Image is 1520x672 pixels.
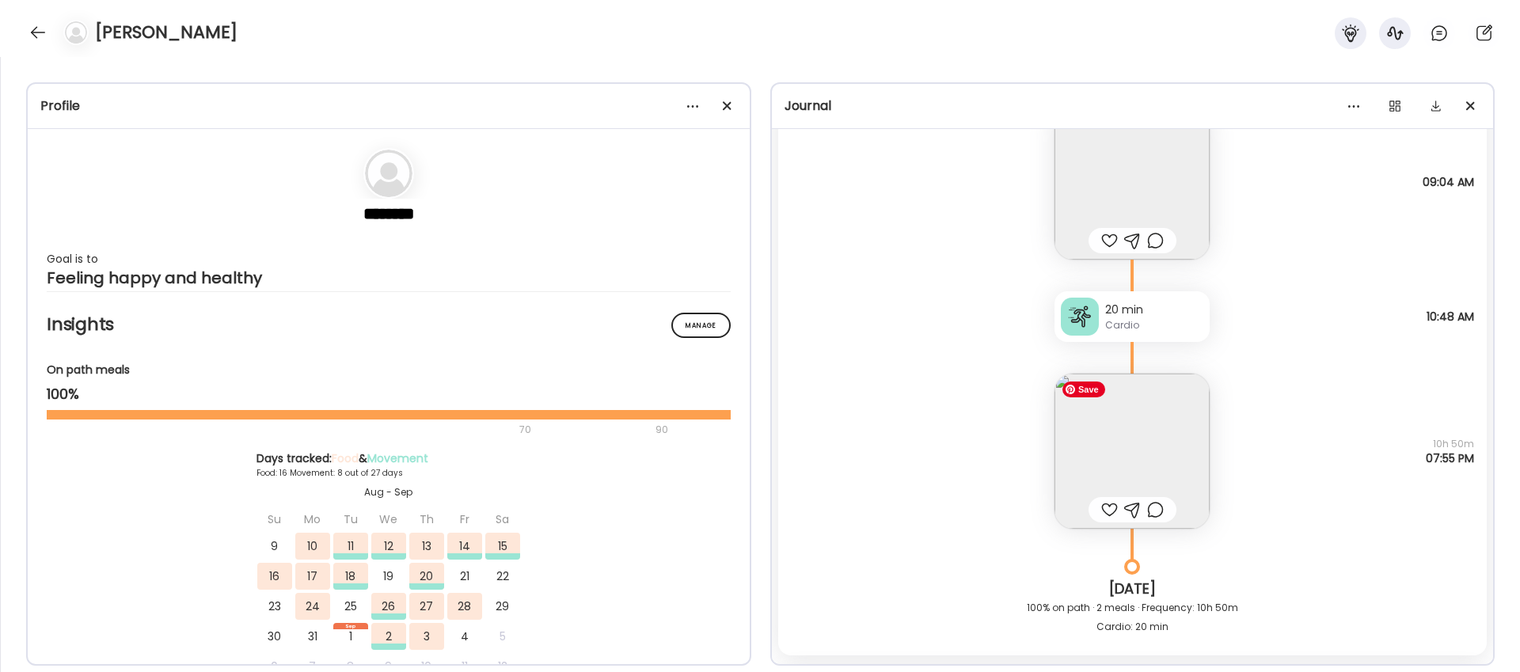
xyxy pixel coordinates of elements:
div: Feeling happy and healthy [47,268,731,287]
div: Su [257,506,292,533]
img: images%2FZXAj9QGBozXXlRXpWqu7zSXWmp23%2FRdkEmETEdgho1QFLzayt%2FKjBby5bDYNFJc9O2z5oL_240 [1054,104,1210,260]
div: 10 [295,533,330,560]
div: 23 [257,593,292,620]
div: Journal [785,97,1481,116]
div: Goal is to [47,249,731,268]
div: 21 [447,563,482,590]
span: 07:55 PM [1426,451,1474,465]
div: 30 [257,623,292,650]
span: Food [332,450,359,466]
div: 1 [333,623,368,650]
div: 5 [485,623,520,650]
div: 15 [485,533,520,560]
span: 09:04 AM [1423,175,1474,189]
div: 27 [409,593,444,620]
div: 28 [447,593,482,620]
div: 3 [409,623,444,650]
div: 31 [295,623,330,650]
div: [DATE] [791,579,1475,598]
div: 20 [409,563,444,590]
img: images%2FZXAj9QGBozXXlRXpWqu7zSXWmp23%2F8hGHC0xIIikk2upGtyNK%2FqijYRGri8EP7rhkLSBD6_240 [1054,374,1210,529]
div: Fr [447,506,482,533]
h2: Insights [47,313,731,336]
div: 9 [257,533,292,560]
h4: [PERSON_NAME] [95,20,237,45]
span: 10:48 AM [1427,309,1474,324]
div: 18 [333,563,368,590]
div: 29 [485,593,520,620]
div: 20 min [1105,302,1203,318]
div: 90 [654,420,670,439]
div: Manage [671,313,731,338]
div: Sa [485,506,520,533]
div: 4 [447,623,482,650]
div: 16 [257,563,292,590]
img: bg-avatar-default.svg [65,21,87,44]
div: Sep [333,623,368,629]
div: 17 [295,563,330,590]
span: Save [1062,382,1105,397]
div: Mo [295,506,330,533]
div: Aug - Sep [256,485,521,499]
div: 70 [47,420,651,439]
div: Days tracked: & [256,450,521,467]
div: On path meals [47,362,731,378]
div: Cardio [1105,318,1203,332]
div: 100% [47,385,731,404]
div: 19 [371,563,406,590]
div: Food: 16 Movement: 8 out of 27 days [256,467,521,479]
div: We [371,506,406,533]
div: Th [409,506,444,533]
div: 2 [371,623,406,650]
div: Tu [333,506,368,533]
div: 14 [447,533,482,560]
span: Movement [367,450,428,466]
img: bg-avatar-default.svg [365,150,412,197]
div: 13 [409,533,444,560]
div: 22 [485,563,520,590]
div: 11 [333,533,368,560]
div: 25 [333,593,368,620]
div: Profile [40,97,737,116]
div: 12 [371,533,406,560]
div: 26 [371,593,406,620]
span: 10h 50m [1426,437,1474,451]
div: 24 [295,593,330,620]
div: 100% on path · 2 meals · Frequency: 10h 50m Cardio: 20 min [791,598,1475,636]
